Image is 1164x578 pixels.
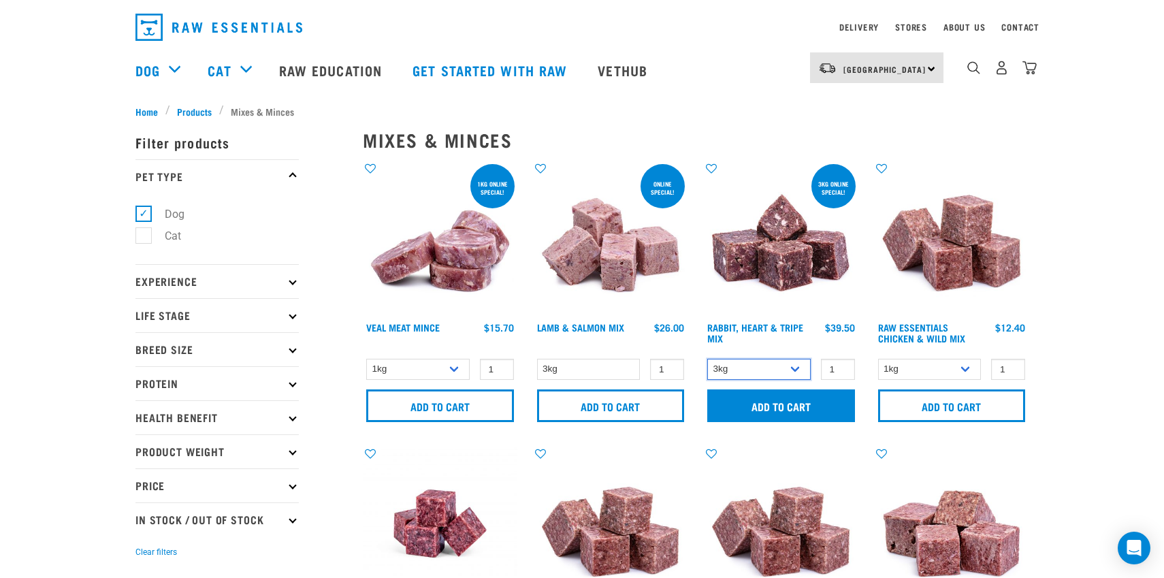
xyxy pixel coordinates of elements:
nav: dropdown navigation [125,8,1039,46]
img: 1029 Lamb Salmon Mix 01 [534,161,688,316]
img: Pile Of Cubed Chicken Wild Meat Mix [875,161,1029,316]
a: Delivery [839,25,879,29]
p: Price [135,468,299,502]
label: Dog [143,206,190,223]
div: ONLINE SPECIAL! [641,174,685,202]
img: 1175 Rabbit Heart Tripe Mix 01 [704,161,858,316]
span: Home [135,104,158,118]
a: Lamb & Salmon Mix [537,325,624,330]
a: Get started with Raw [399,43,584,97]
a: Dog [135,60,160,80]
a: About Us [943,25,985,29]
img: Raw Essentials Logo [135,14,302,41]
input: 1 [821,359,855,380]
input: 1 [650,359,684,380]
p: Pet Type [135,159,299,193]
input: 1 [480,359,514,380]
button: Clear filters [135,546,177,558]
div: $15.70 [484,322,514,333]
div: $39.50 [825,322,855,333]
div: 1kg online special! [470,174,515,202]
span: [GEOGRAPHIC_DATA] [843,67,926,71]
a: Rabbit, Heart & Tripe Mix [707,325,803,340]
span: Products [177,104,212,118]
input: Add to cart [537,389,685,422]
a: Products [170,104,219,118]
img: user.png [995,61,1009,75]
img: 1160 Veal Meat Mince Medallions 01 [363,161,517,316]
label: Cat [143,227,187,244]
div: $12.40 [995,322,1025,333]
a: Raw Education [265,43,399,97]
input: Add to cart [878,389,1026,422]
div: Open Intercom Messenger [1118,532,1150,564]
p: Product Weight [135,434,299,468]
a: Home [135,104,165,118]
p: Experience [135,264,299,298]
input: Add to cart [707,389,855,422]
a: Raw Essentials Chicken & Wild Mix [878,325,965,340]
a: Cat [208,60,231,80]
a: Veal Meat Mince [366,325,440,330]
a: Stores [895,25,927,29]
p: Breed Size [135,332,299,366]
div: 3kg online special! [811,174,856,202]
p: Filter products [135,125,299,159]
p: In Stock / Out Of Stock [135,502,299,536]
p: Health Benefit [135,400,299,434]
a: Contact [1001,25,1039,29]
div: $26.00 [654,322,684,333]
img: home-icon@2x.png [1022,61,1037,75]
img: van-moving.png [818,62,837,74]
nav: breadcrumbs [135,104,1029,118]
p: Protein [135,366,299,400]
input: Add to cart [366,389,514,422]
p: Life Stage [135,298,299,332]
h2: Mixes & Minces [363,129,1029,150]
input: 1 [991,359,1025,380]
img: home-icon-1@2x.png [967,61,980,74]
a: Vethub [584,43,664,97]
